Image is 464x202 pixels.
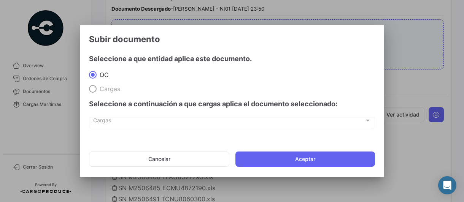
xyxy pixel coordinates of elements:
[438,176,456,194] div: Abrir Intercom Messenger
[235,151,375,167] button: Aceptar
[93,119,364,125] span: Cargas
[97,85,120,93] span: Cargas
[89,99,375,109] h4: Seleccione a continuación a que cargas aplica el documento seleccionado:
[89,54,252,64] h4: Seleccione a que entidad aplica este documento.
[89,34,375,44] h3: Subir documento
[97,71,109,79] span: OC
[89,151,229,167] button: Cancelar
